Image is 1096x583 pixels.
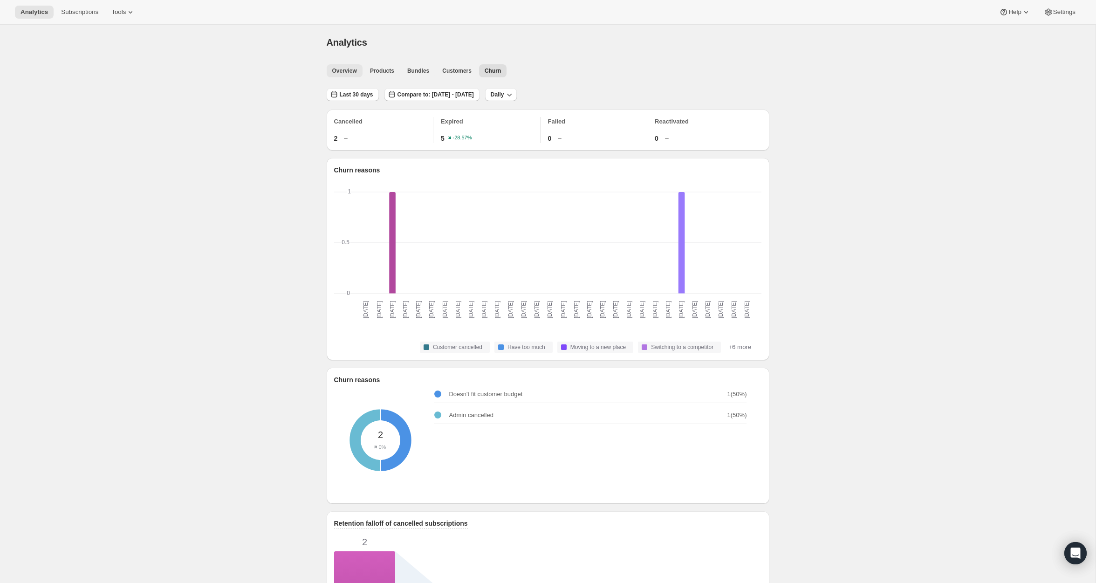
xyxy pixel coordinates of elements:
rect: Admin cancelled-9 0 [547,192,554,193]
g: 2025-07-13: Customer cancelled 0,Have too much 0,Moving to a new place 0,Switching to a competito... [359,192,372,294]
rect: Admin cancelled-9 0 [639,192,645,193]
rect: Admin cancelled-9 0 [586,192,593,193]
g: 2025-07-18: Customer cancelled 0,Have too much 0,Moving to a new place 0,Switching to a competito... [425,192,438,294]
text: [DATE] [521,301,527,319]
g: 2025-08-11: Customer cancelled 0,Have too much 0,Moving to a new place 0,Switching to a competito... [741,192,754,294]
span: Tools [111,8,126,16]
g: 2025-08-06: Customer cancelled 0,Have too much 0,Moving to a new place 0,Switching to a competito... [675,192,688,295]
text: [DATE] [612,301,619,319]
g: 2025-07-24: Customer cancelled 0,Have too much 0,Moving to a new place 0,Switching to a competito... [504,192,517,294]
p: Failed [548,117,647,126]
rect: Admin cancelled-9 0 [731,192,738,193]
p: Churn reasons [334,375,380,384]
g: 2025-07-19: Customer cancelled 0,Have too much 0,Moving to a new place 0,Switching to a competito... [438,192,452,294]
g: 2025-07-22: Customer cancelled 0,Have too much 0,Moving to a new place 0,Switching to a competito... [478,192,491,294]
p: Expired [441,117,540,126]
button: Settings [1038,6,1081,19]
rect: Admin cancelled-9 0 [560,192,567,193]
text: -28.57% [452,135,472,141]
span: Subscriptions [61,8,98,16]
text: [DATE] [455,301,461,319]
rect: Doesn't fit customer budget-4 1 [389,192,396,295]
g: 2025-07-20: Customer cancelled 0,Have too much 0,Moving to a new place 0,Switching to a competito... [452,192,465,294]
span: Have too much [507,343,545,351]
button: Compare to: [DATE] - [DATE] [384,88,479,101]
text: [DATE] [731,301,738,319]
g: 2025-08-05: Customer cancelled 0,Have too much 0,Moving to a new place 0,Switching to a competito... [662,192,675,294]
text: [DATE] [560,301,567,319]
text: [DATE] [468,301,474,319]
text: [DATE] [363,301,369,319]
span: Last 30 days [340,91,373,98]
span: 5 [441,134,445,143]
g: 2025-07-27: Customer cancelled 0,Have too much 0,Moving to a new place 0,Switching to a competito... [544,192,557,294]
text: [DATE] [586,301,593,319]
rect: Admin cancelled-9 0 [455,192,461,193]
rect: Admin cancelled-9 0 [415,192,422,193]
rect: Admin cancelled-9 0 [692,192,698,193]
rect: Admin cancelled-9 0 [626,192,632,193]
span: Compare to: [DATE] - [DATE] [397,91,474,98]
text: [DATE] [481,301,487,319]
button: Last 30 days [327,88,379,101]
g: 2025-07-21: Customer cancelled 0,Have too much 0,Moving to a new place 0,Switching to a competito... [465,192,478,294]
g: 2025-08-10: Customer cancelled 0,Have too much 0,Moving to a new place 0,Switching to a competito... [728,192,741,294]
g: 2025-08-02: Customer cancelled 0,Have too much 0,Moving to a new place 0,Switching to a competito... [623,192,636,294]
g: 2025-07-15: Customer cancelled 0,Have too much 0,Moving to a new place 0,Switching to a competito... [386,192,399,295]
rect: Admin cancelled-9 0 [744,192,751,193]
button: Have too much [494,342,553,353]
button: Switching to a competitor [638,342,721,353]
span: Bundles [407,67,429,75]
p: 1 ( 50 %) [727,390,747,399]
g: 2025-08-08: Customer cancelled 0,Have too much 0,Moving to a new place 0,Switching to a competito... [702,192,715,294]
span: Churn [485,67,501,75]
text: [DATE] [534,301,540,319]
rect: Admin cancelled-9 0 [481,192,488,193]
text: 0.5 [342,239,349,246]
span: Daily [491,91,504,98]
rect: Admin cancelled-9 0 [429,192,435,193]
button: Tools [106,6,141,19]
rect: Admin cancelled-9 0 [665,192,672,193]
text: [DATE] [652,301,658,319]
button: Analytics [15,6,54,19]
span: Customer cancelled [433,343,482,351]
div: Open Intercom Messenger [1064,542,1087,564]
g: 2025-08-09: Customer cancelled 0,Have too much 0,Moving to a new place 0,Switching to a competito... [715,192,728,294]
g: 2025-07-31: Customer cancelled 0,Have too much 0,Moving to a new place 0,Switching to a competito... [596,192,610,294]
rect: Admin cancelled-9 0 [494,192,501,193]
rect: Admin cancelled-9 1 [678,192,685,295]
rect: Admin cancelled-9 0 [600,192,606,193]
text: [DATE] [415,301,422,319]
span: Moving to a new place [570,343,626,351]
rect: Admin cancelled-9 0 [402,192,409,193]
text: [DATE] [428,301,435,319]
span: Overview [332,67,357,75]
text: [DATE] [376,301,382,319]
text: [DATE] [389,301,395,319]
g: 2025-08-07: Customer cancelled 0,Have too much 0,Moving to a new place 0,Switching to a competito... [688,192,701,294]
text: [DATE] [744,301,751,319]
text: [DATE] [665,301,671,319]
p: Admin cancelled [449,411,493,420]
g: 2025-07-14: Customer cancelled 0,Have too much 0,Moving to a new place 0,Switching to a competito... [373,192,386,294]
span: Analytics [21,8,48,16]
span: 2 [360,539,369,545]
g: 2025-07-29: Customer cancelled 0,Have too much 0,Moving to a new place 0,Switching to a competito... [570,192,583,294]
rect: Admin cancelled-9 0 [389,192,396,193]
text: [DATE] [441,301,448,319]
rect: Admin cancelled-9 0 [705,192,712,193]
text: [DATE] [494,301,500,319]
g: 2025-08-04: Customer cancelled 0,Have too much 0,Moving to a new place 0,Switching to a competito... [649,192,662,294]
text: [DATE] [507,301,514,319]
text: [DATE] [639,301,645,319]
span: 0 [655,134,658,143]
h2: Churn reasons [334,165,762,175]
text: 1 [348,188,351,195]
g: 2025-07-17: Customer cancelled 0,Have too much 0,Moving to a new place 0,Switching to a competito... [412,192,425,294]
button: +6 more [726,342,754,353]
text: 0 [347,290,350,296]
span: 0 [548,134,552,143]
text: [DATE] [547,301,553,319]
button: Moving to a new place [557,342,633,353]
